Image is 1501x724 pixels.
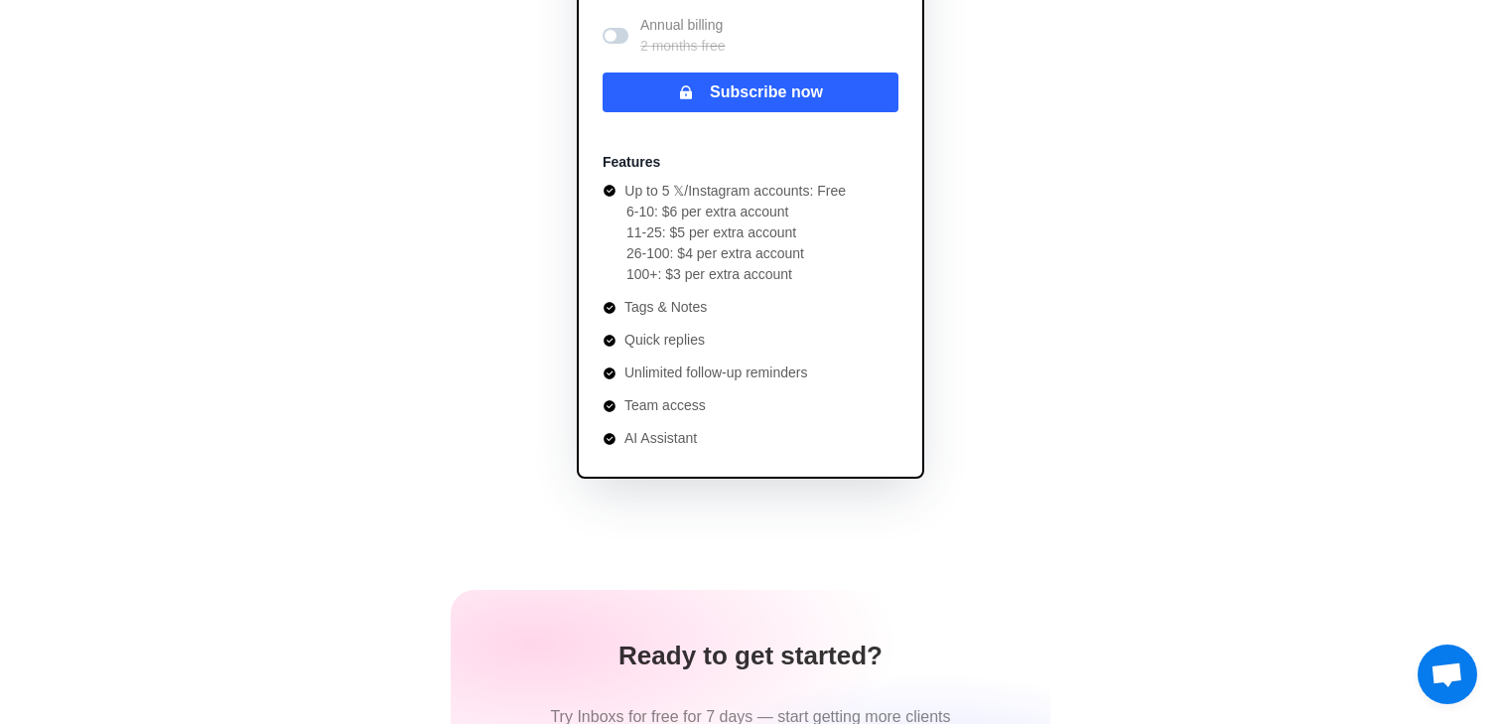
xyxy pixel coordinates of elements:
li: Quick replies [603,330,846,351]
p: 2 months free [640,36,726,57]
li: Tags & Notes [603,297,846,318]
p: Up to 5 𝕏/Instagram accounts: Free [624,181,846,202]
a: Open chat [1418,645,1477,704]
button: Subscribe now [603,72,898,112]
p: Annual billing [640,15,726,57]
h1: Ready to get started? [618,638,883,673]
p: Features [603,152,660,173]
li: 100+: $3 per extra account [626,264,846,285]
li: Unlimited follow-up reminders [603,362,846,383]
li: AI Assistant [603,428,846,449]
li: 6-10: $6 per extra account [626,202,846,222]
li: 11-25: $5 per extra account [626,222,846,243]
li: Team access [603,395,846,416]
li: 26-100: $4 per extra account [626,243,846,264]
